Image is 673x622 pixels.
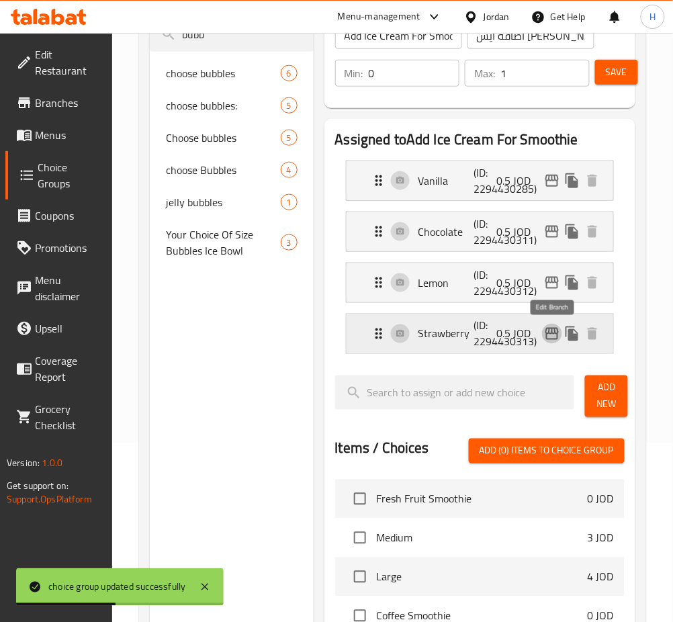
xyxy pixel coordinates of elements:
[335,375,575,410] input: search
[335,130,625,150] h2: Assigned to Add Ice Cream For Smoothie
[5,232,112,264] a: Promotions
[7,490,92,508] a: Support.OpsPlatform
[281,196,297,209] span: 1
[5,393,112,441] a: Grocery Checklist
[166,130,281,146] span: Choose bubbles
[418,173,474,189] p: Vanilla
[5,151,112,199] a: Choice Groups
[474,318,511,350] p: (ID: 2294430313)
[38,159,101,191] span: Choice Groups
[35,127,101,143] span: Menus
[582,273,602,293] button: delete
[35,240,101,256] span: Promotions
[166,226,281,259] span: Your Choice Of Size Bubbles Ice Bowl
[35,353,101,385] span: Coverage Report
[585,375,628,417] button: Add New
[35,320,101,337] span: Upsell
[347,263,613,302] div: Expand
[281,65,298,81] div: Choices
[150,89,314,122] div: choose bubbles:5
[166,97,281,114] span: choose bubbles:
[582,324,602,344] button: delete
[588,569,614,585] p: 4 JOD
[5,345,112,393] a: Coverage Report
[346,485,374,513] span: Select choice
[345,65,363,81] p: Min:
[150,218,314,267] div: Your Choice Of Size Bubbles Ice Bowl3
[281,67,297,80] span: 6
[281,99,297,112] span: 5
[562,273,582,293] button: duplicate
[35,95,101,111] span: Branches
[562,324,582,344] button: duplicate
[48,580,186,594] div: choice group updated successfully
[35,208,101,224] span: Coupons
[166,162,281,178] span: choose Bubbles
[595,60,638,85] button: Save
[335,155,625,206] li: Expand
[474,267,511,299] p: (ID: 2294430312)
[596,380,617,413] span: Add New
[150,154,314,186] div: choose Bubbles4
[35,46,101,79] span: Edit Restaurant
[474,165,511,197] p: (ID: 2294430285)
[377,530,588,546] span: Medium
[480,443,614,459] span: Add (0) items to choice group
[562,222,582,242] button: duplicate
[542,273,562,293] button: edit
[497,275,542,291] p: 0.5 JOD
[150,186,314,218] div: jelly bubbles1
[35,401,101,433] span: Grocery Checklist
[542,324,562,344] button: edit
[335,206,625,257] li: Expand
[338,9,420,25] div: Menu-management
[5,199,112,232] a: Coupons
[474,65,495,81] p: Max:
[281,130,298,146] div: Choices
[335,308,625,359] li: Expand
[418,224,474,240] p: Chocolate
[35,272,101,304] span: Menu disclaimer
[7,477,69,494] span: Get support on:
[347,212,613,251] div: Expand
[469,439,625,463] button: Add (0) items to choice group
[497,326,542,342] p: 0.5 JOD
[150,122,314,154] div: Choose bubbles5
[497,173,542,189] p: 0.5 JOD
[418,326,474,342] p: Strawberry
[562,171,582,191] button: duplicate
[281,236,297,249] span: 3
[542,171,562,191] button: edit
[497,224,542,240] p: 0.5 JOD
[281,132,297,144] span: 5
[5,38,112,87] a: Edit Restaurant
[582,171,602,191] button: delete
[281,164,297,177] span: 4
[606,64,627,81] span: Save
[484,9,510,24] div: Jordan
[377,491,588,507] span: Fresh Fruit Smoothie
[5,264,112,312] a: Menu disclaimer
[588,530,614,546] p: 3 JOD
[588,491,614,507] p: 0 JOD
[5,119,112,151] a: Menus
[150,17,314,52] input: search
[418,275,474,291] p: Lemon
[377,569,588,585] span: Large
[335,257,625,308] li: Expand
[7,454,40,472] span: Version:
[166,194,281,210] span: jelly bubbles
[281,97,298,114] div: Choices
[542,222,562,242] button: edit
[649,9,656,24] span: H
[281,162,298,178] div: Choices
[166,65,281,81] span: choose bubbles
[474,216,511,248] p: (ID: 2294430311)
[5,87,112,119] a: Branches
[5,312,112,345] a: Upsell
[150,57,314,89] div: choose bubbles6
[347,161,613,200] div: Expand
[582,222,602,242] button: delete
[347,314,613,353] div: Expand
[335,439,429,459] h2: Items / Choices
